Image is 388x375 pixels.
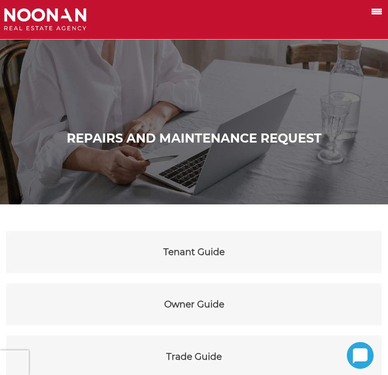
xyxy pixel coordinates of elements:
[164,298,224,311] div: Owner Guide
[6,231,382,273] a: Tenant Guide
[4,8,86,31] img: Noonan Real Estate Agency
[6,283,382,326] a: Owner Guide
[8,131,380,146] h1: Repairs and Maintenance Request
[163,245,225,259] div: Tenant Guide
[166,350,222,363] div: Trade Guide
